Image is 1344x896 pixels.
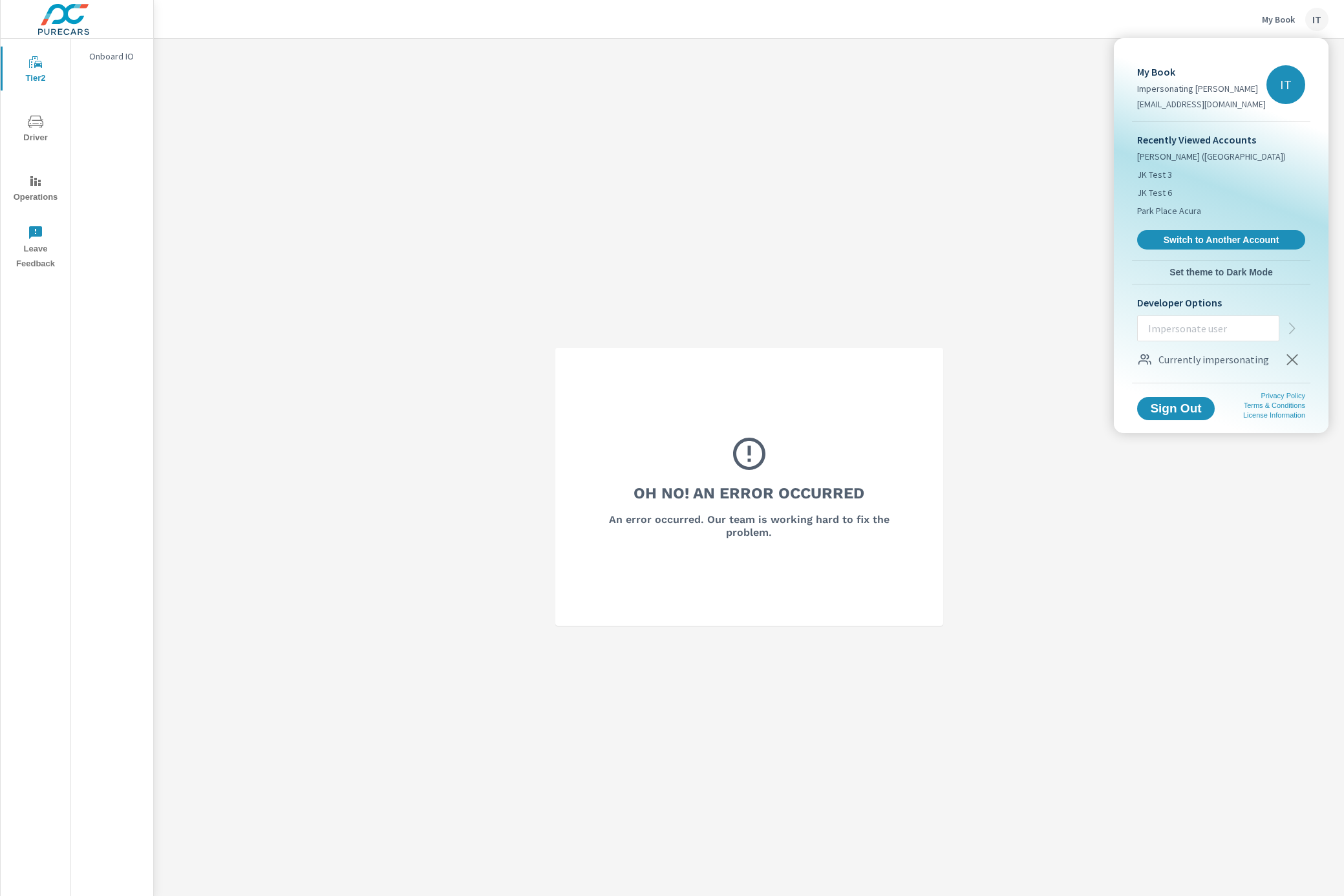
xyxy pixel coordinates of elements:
[1144,234,1298,246] span: Switch to Another Account
[1138,312,1279,345] input: Impersonate user
[1137,98,1266,111] p: [EMAIL_ADDRESS][DOMAIN_NAME]
[1147,403,1204,414] span: Sign Out
[1137,150,1286,163] span: [PERSON_NAME] ([GEOGRAPHIC_DATA])
[1137,132,1305,147] p: Recently Viewed Accounts
[1137,204,1201,217] span: Park Place Acura
[1132,261,1310,284] button: Set theme to Dark Mode
[1244,401,1305,409] a: Terms & Conditions
[1266,65,1305,104] div: IT
[1137,168,1172,181] span: JK Test 3
[1261,392,1305,400] a: Privacy Policy
[1137,266,1305,278] span: Set theme to Dark Mode
[1137,82,1266,95] p: Impersonating [PERSON_NAME]
[1137,397,1215,420] button: Sign Out
[1137,186,1172,199] span: JK Test 6
[1158,352,1269,367] p: Currently impersonating
[1137,64,1266,80] p: My Book
[1137,230,1305,250] a: Switch to Another Account
[1137,295,1305,310] p: Developer Options
[1243,411,1305,419] a: License Information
